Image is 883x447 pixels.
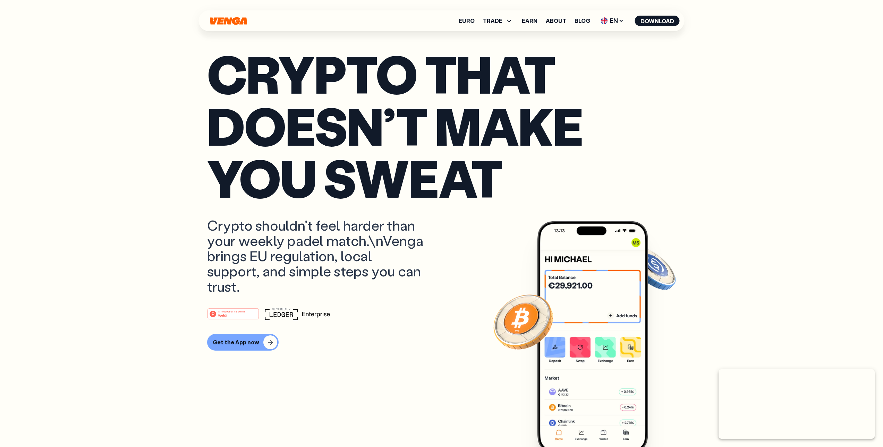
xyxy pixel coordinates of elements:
img: flag-uk [601,17,608,24]
img: Bitcoin [492,290,554,353]
p: Crypto shouldn’t feel harder than your weekly padel match.\nVenga brings EU regulation, local sup... [207,217,426,294]
a: Get the App now [207,334,676,351]
a: Earn [522,18,537,24]
img: USDC coin [627,243,677,293]
span: TRADE [483,18,502,24]
a: About [546,18,566,24]
svg: Home [209,17,248,25]
button: Download [635,16,680,26]
button: Get the App now [207,334,279,351]
a: Blog [575,18,590,24]
span: TRADE [483,17,513,25]
a: #1 PRODUCT OF THE MONTHWeb3 [207,312,259,321]
tspan: #1 PRODUCT OF THE MONTH [218,311,245,313]
tspan: Web3 [218,313,227,317]
p: Crypto that doesn’t make you sweat [207,48,676,204]
span: EN [598,15,627,26]
div: Get the App now [213,339,259,346]
a: Euro [459,18,475,24]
